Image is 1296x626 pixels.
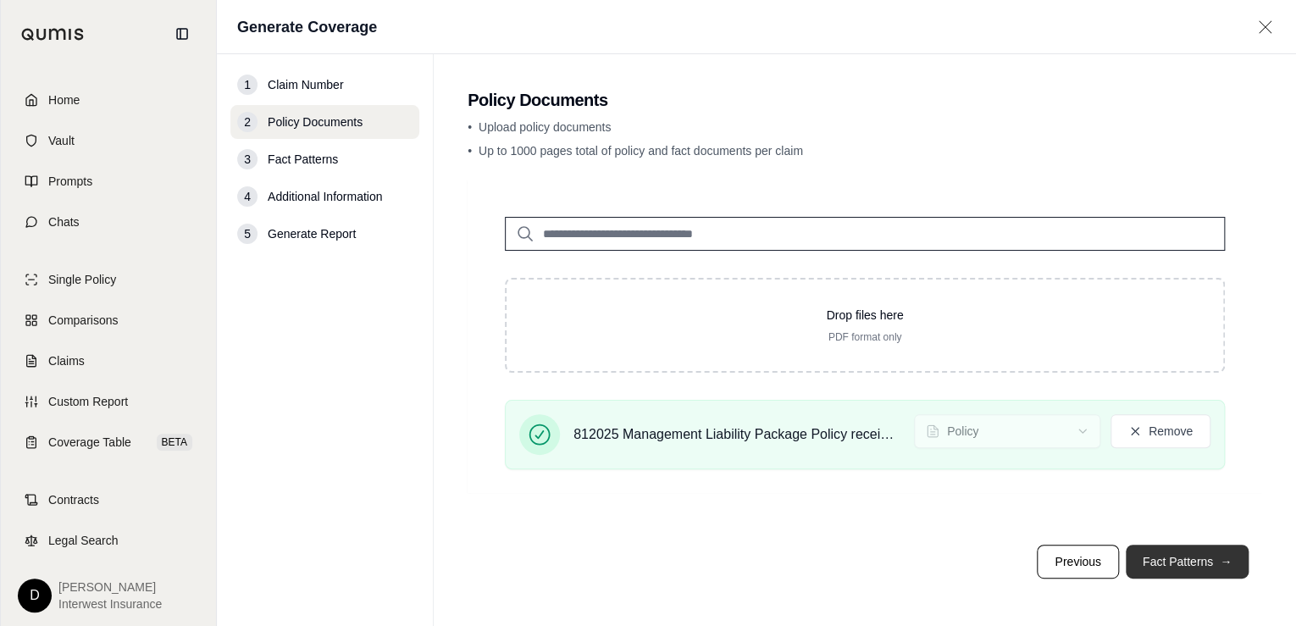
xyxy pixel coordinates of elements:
[11,342,206,379] a: Claims
[21,28,85,41] img: Qumis Logo
[237,75,258,95] div: 1
[1126,545,1249,579] button: Fact Patterns→
[11,163,206,200] a: Prompts
[268,114,363,130] span: Policy Documents
[169,20,196,47] button: Collapse sidebar
[58,596,162,612] span: Interwest Insurance
[11,122,206,159] a: Vault
[1037,545,1118,579] button: Previous
[48,91,80,108] span: Home
[268,225,356,242] span: Generate Report
[237,186,258,207] div: 4
[11,261,206,298] a: Single Policy
[534,307,1196,324] p: Drop files here
[18,579,52,612] div: D
[268,188,382,205] span: Additional Information
[11,302,206,339] a: Comparisons
[534,330,1196,344] p: PDF format only
[468,88,1262,112] h2: Policy Documents
[11,481,206,518] a: Contracts
[479,120,611,134] span: Upload policy documents
[479,144,803,158] span: Up to 1000 pages total of policy and fact documents per claim
[157,434,192,451] span: BETA
[11,203,206,241] a: Chats
[237,224,258,244] div: 5
[1220,553,1232,570] span: →
[237,149,258,169] div: 3
[237,112,258,132] div: 2
[48,393,128,410] span: Custom Report
[1110,414,1210,448] button: Remove
[573,424,900,445] span: 812025 Management Liability Package Policy received - Policy.pdf
[11,81,206,119] a: Home
[11,383,206,420] a: Custom Report
[11,522,206,559] a: Legal Search
[268,76,343,93] span: Claim Number
[48,132,75,149] span: Vault
[48,491,99,508] span: Contracts
[48,352,85,369] span: Claims
[468,144,472,158] span: •
[48,434,131,451] span: Coverage Table
[468,120,472,134] span: •
[48,213,80,230] span: Chats
[48,312,118,329] span: Comparisons
[237,15,377,39] h1: Generate Coverage
[11,424,206,461] a: Coverage TableBETA
[268,151,338,168] span: Fact Patterns
[48,532,119,549] span: Legal Search
[48,271,116,288] span: Single Policy
[58,579,162,596] span: [PERSON_NAME]
[48,173,92,190] span: Prompts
